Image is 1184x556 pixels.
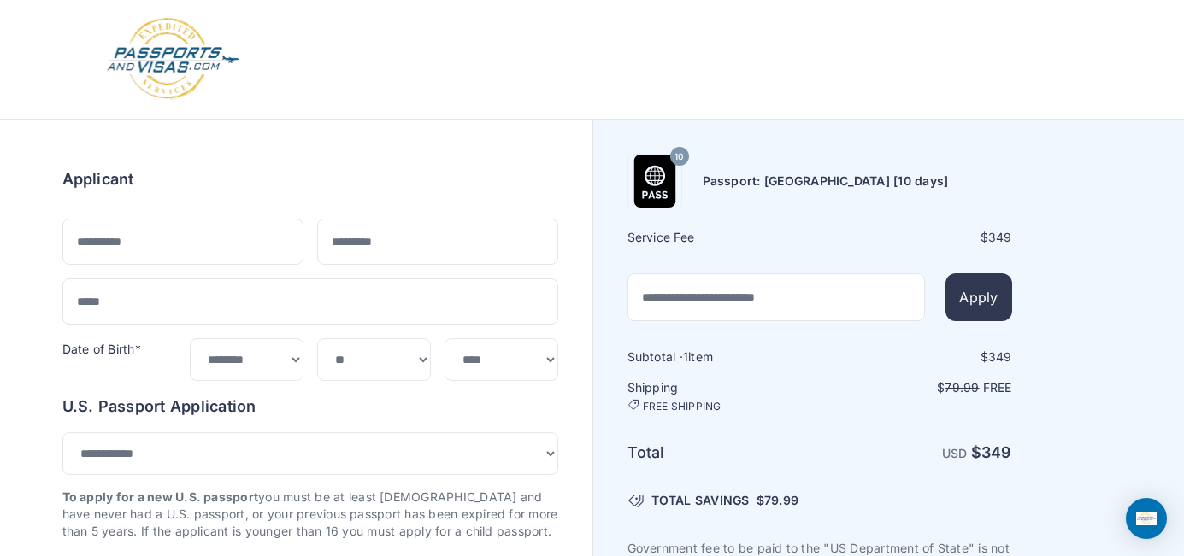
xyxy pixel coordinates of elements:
span: $ [757,492,798,509]
img: Product Name [628,155,681,208]
strong: $ [971,443,1012,461]
h6: Subtotal · item [627,348,818,366]
h6: Total [627,441,818,465]
span: 79.99 [945,380,979,395]
strong: To apply for a new U.S. passport [62,489,259,504]
h6: Applicant [62,167,134,191]
span: 79.99 [764,493,798,507]
span: Free [983,380,1012,395]
button: Apply [945,273,1011,321]
h6: U.S. Passport Application [62,395,558,418]
p: you must be at least [DEMOGRAPHIC_DATA] and have never had a U.S. passport, or your previous pass... [62,489,558,540]
div: $ [822,348,1012,366]
div: Open Intercom Messenger [1126,498,1167,539]
span: 349 [988,349,1012,364]
p: $ [822,379,1012,396]
span: USD [942,446,968,460]
span: TOTAL SAVINGS [651,492,750,509]
h6: Shipping [627,379,818,413]
span: 10 [674,146,683,168]
h6: Service Fee [627,229,818,246]
div: $ [822,229,1012,246]
label: Date of Birth* [62,342,141,356]
span: 349 [988,230,1012,244]
span: FREE SHIPPING [643,400,722,413]
h6: Passport: [GEOGRAPHIC_DATA] [10 days] [703,173,949,190]
span: 349 [981,443,1012,461]
img: Logo [105,17,241,102]
span: 1 [683,349,688,364]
